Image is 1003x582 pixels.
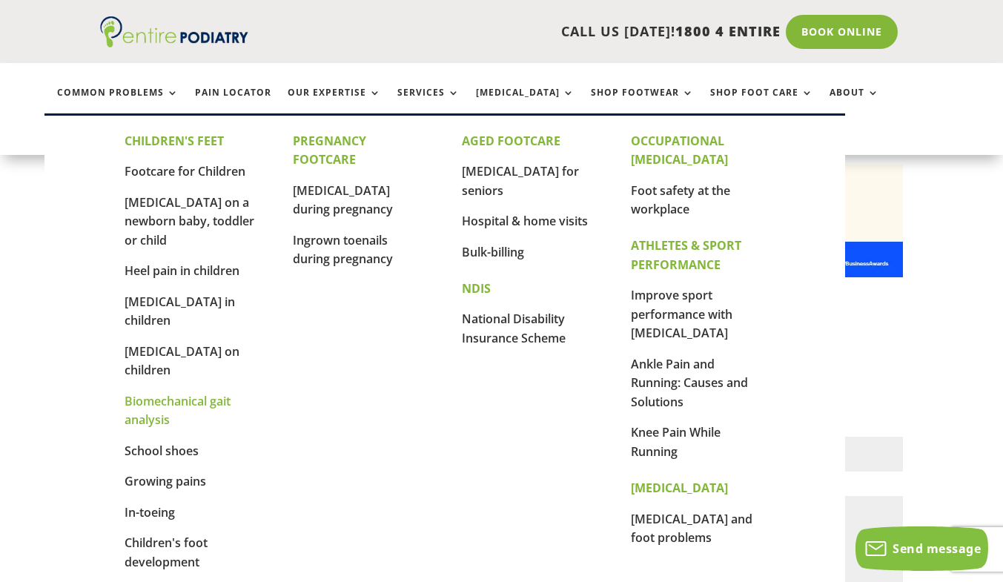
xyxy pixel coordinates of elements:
[397,87,460,119] a: Services
[100,36,248,50] a: Entire Podiatry
[462,133,560,149] strong: AGED FOOTCARE
[591,87,694,119] a: Shop Footwear
[710,87,813,119] a: Shop Foot Care
[462,213,588,229] a: Hospital & home visits
[893,540,981,557] span: Send message
[195,87,271,119] a: Pain Locator
[631,480,728,496] strong: [MEDICAL_DATA]
[631,424,721,460] a: Knee Pain While Running
[125,194,254,248] a: [MEDICAL_DATA] on a newborn baby, toddler or child
[125,535,208,570] a: Children's foot development
[462,163,579,199] a: [MEDICAL_DATA] for seniors
[125,393,231,429] a: Biomechanical gait analysis
[675,22,781,40] span: 1800 4 ENTIRE
[125,473,206,489] a: Growing pains
[462,244,524,260] a: Bulk-billing
[125,133,224,149] strong: CHILDREN'S FEET
[631,237,741,273] strong: ATHLETES & SPORT PERFORMANCE
[476,87,575,119] a: [MEDICAL_DATA]
[125,443,199,459] a: School shoes
[293,182,393,218] a: [MEDICAL_DATA] during pregnancy
[830,87,879,119] a: About
[293,232,393,268] a: Ingrown toenails during pregnancy
[631,511,752,546] a: [MEDICAL_DATA] and foot problems
[125,262,239,279] a: Heel pain in children
[57,87,179,119] a: Common Problems
[462,280,491,297] strong: NDIS
[855,526,988,571] button: Send message
[125,294,235,329] a: [MEDICAL_DATA] in children
[293,133,366,168] strong: PREGNANCY FOOTCARE
[125,163,245,179] a: Footcare for Children
[631,287,732,341] a: Improve sport performance with [MEDICAL_DATA]
[631,182,730,218] a: Foot safety at the workplace
[786,15,898,49] a: Book Online
[631,356,748,410] a: Ankle Pain and Running: Causes and Solutions
[462,311,566,346] a: National Disability Insurance Scheme
[631,133,728,168] strong: OCCUPATIONAL [MEDICAL_DATA]
[125,504,175,520] a: In-toeing
[125,343,239,379] a: [MEDICAL_DATA] on children
[288,87,381,119] a: Our Expertise
[282,22,780,42] p: CALL US [DATE]!
[100,16,248,47] img: logo (1)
